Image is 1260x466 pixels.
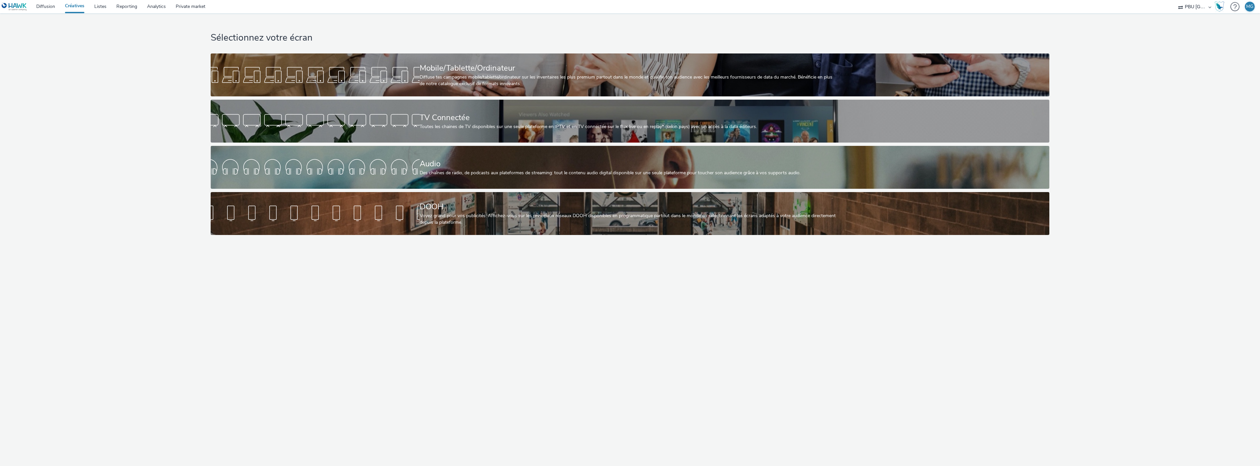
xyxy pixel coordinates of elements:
[2,3,27,11] img: undefined Logo
[420,158,838,170] div: Audio
[420,112,838,123] div: TV Connectée
[211,100,1049,143] a: TV ConnectéeToutes les chaines de TV disponibles sur une seule plateforme en IPTV et en TV connec...
[1246,2,1253,12] div: MG
[1215,1,1227,12] a: Hawk Academy
[211,53,1049,96] a: Mobile/Tablette/OrdinateurDiffuse tes campagnes mobile/tablette/ordinateur sur les inventaires le...
[211,32,1049,44] h1: Sélectionnez votre écran
[420,201,838,213] div: DOOH
[420,123,838,130] div: Toutes les chaines de TV disponibles sur une seule plateforme en IPTV et en TV connectée sur le f...
[420,74,838,87] div: Diffuse tes campagnes mobile/tablette/ordinateur sur les inventaires les plus premium partout dan...
[420,213,838,226] div: Voyez grand pour vos publicités! Affichez-vous sur les principaux réseaux DOOH disponibles en pro...
[420,170,838,176] div: Des chaînes de radio, de podcasts aux plateformes de streaming: tout le contenu audio digital dis...
[211,192,1049,235] a: DOOHVoyez grand pour vos publicités! Affichez-vous sur les principaux réseaux DOOH disponibles en...
[420,62,838,74] div: Mobile/Tablette/Ordinateur
[211,146,1049,189] a: AudioDes chaînes de radio, de podcasts aux plateformes de streaming: tout le contenu audio digita...
[1215,1,1224,12] img: Hawk Academy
